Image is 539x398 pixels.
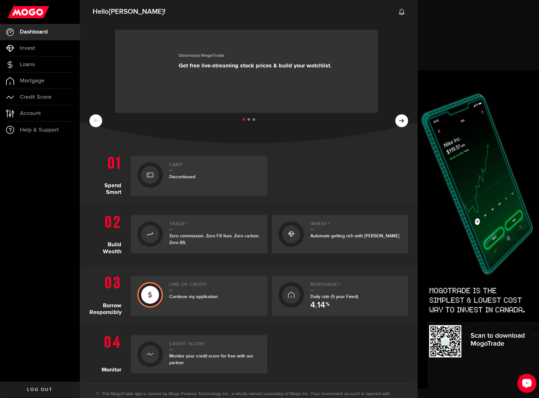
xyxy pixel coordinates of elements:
[89,212,126,256] h1: Build Wealth
[169,294,218,299] span: Continue my application
[169,174,195,180] span: Discontinued
[179,62,332,69] p: Get free live-streaming stock prices & build your watchlist.
[20,94,51,100] span: Credit Score
[20,29,48,35] span: Dashboard
[310,282,402,291] h2: Mortgage
[169,162,261,171] h2: Card
[310,301,325,310] span: 4.14
[310,294,358,299] span: Daily rate (5 year Fixed)
[131,156,267,196] a: CardDiscontinued
[20,78,44,84] span: Mortgage
[169,353,253,365] span: Monitor your credit score for free with our partner
[131,335,267,373] a: Credit ScoreMonitor your credit score for free with our partner
[169,221,261,230] h2: Trade
[20,45,35,51] span: Invest
[20,111,41,116] span: Account
[131,276,267,316] a: Line of creditContinue my application
[169,282,261,291] h2: Line of credit
[418,70,539,398] img: Side-banner-trade-up-1126-380x1026
[272,276,408,316] a: Mortgage3Daily rate (5 year Fixed) 4.14 %
[169,233,260,245] span: Zero commission. Zero FX fees. Zero carbon. Zero BS.
[20,62,35,67] span: Loans
[109,7,164,16] span: [PERSON_NAME]
[89,153,126,196] h1: Spend Smart
[115,30,378,113] a: Download MogoTrade Get free live-streaming stock prices & build your watchlist.
[131,215,267,253] a: Trade1Zero commission. Zero FX fees. Zero carbon. Zero BS.
[338,282,340,286] sup: 3
[328,221,330,225] sup: 2
[93,5,165,19] span: Hello !
[20,127,59,133] span: Help & Support
[310,233,399,239] span: Automate getting rich with [PERSON_NAME]
[179,53,332,58] h3: Download MogoTrade
[310,221,402,230] h2: Invest
[326,302,330,310] span: %
[89,332,126,373] h1: Monitor
[89,272,126,316] h1: Borrow Responsibly
[169,341,261,350] h2: Credit Score
[186,221,187,225] sup: 1
[272,215,408,253] a: Invest2Automate getting rich with [PERSON_NAME]
[27,387,52,392] span: Log out
[512,371,539,398] iframe: LiveChat chat widget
